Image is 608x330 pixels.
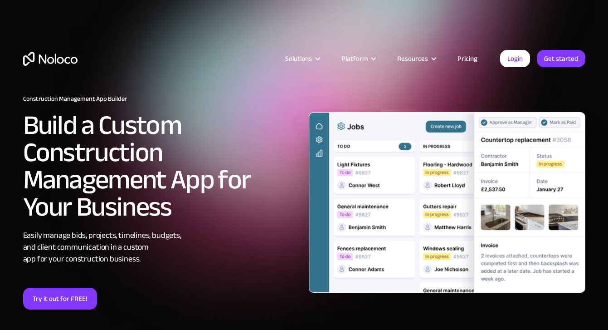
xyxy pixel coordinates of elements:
div: Platform [330,53,386,64]
h2: Build a Custom Construction Management App for Your Business [23,112,300,221]
div: Resources [397,53,428,64]
div: Resources [386,53,446,64]
a: Get started [537,50,585,67]
a: Login [500,50,530,67]
div: Easily manage bids, projects, timelines, budgets, and client communication in a custom app for yo... [23,230,300,265]
a: Try it out for FREE! [23,288,97,310]
div: Solutions [274,53,330,64]
div: Platform [341,53,368,64]
div: Solutions [285,53,312,64]
a: Pricing [446,53,489,64]
a: home [23,52,78,66]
